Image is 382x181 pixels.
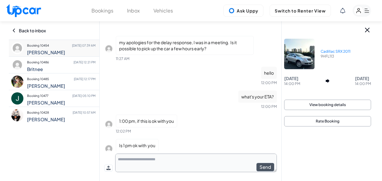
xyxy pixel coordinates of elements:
[284,81,300,86] p: 14:00 PM
[27,58,96,66] p: Booking 10486
[11,42,23,54] img: profile
[91,7,113,14] button: Bookings
[284,100,371,110] button: View booking details
[355,81,371,86] p: 14:00 PM
[238,90,277,103] p: what's your ETA?
[104,44,113,53] img: profile
[11,59,23,71] img: profile
[127,7,140,14] button: Inbox
[321,49,350,54] p: Cadillac SRX 2011
[74,58,95,66] span: [DATE] 12:21 PM
[104,144,113,153] img: profile
[74,75,95,83] span: [DATE] 12:17 PM
[27,83,96,89] h4: [PERSON_NAME]
[261,104,277,109] span: 12:00 PM
[11,109,23,121] img: profile
[284,116,371,126] button: Rate Booking
[73,108,95,117] span: [DATE] 10:57 AM
[27,50,96,55] h4: [PERSON_NAME]
[153,7,173,14] button: Vehicles
[72,91,95,100] span: [DATE] 05:10 PM
[223,5,263,17] button: Ask Uppy
[261,67,277,79] p: hello
[11,92,23,105] img: profile
[27,91,96,100] p: Booking 10477
[27,108,96,117] p: Booking 10428
[256,163,274,172] button: Send
[27,117,96,122] h4: [PERSON_NAME]
[27,75,96,83] p: Booking 10485
[11,76,23,88] img: profile
[116,36,254,55] p: my apologies for the delay response, I was in a meeting. Is it possible to pick up the car a few ...
[6,4,41,17] img: Upcar Logo
[27,100,96,105] h4: [PERSON_NAME]
[229,8,235,14] img: Uppy
[104,120,113,129] img: profile
[340,8,345,13] div: View Notifications
[12,21,96,40] div: Back to inbox
[116,115,177,127] p: 1:00 pm, if this is ok with you
[284,39,315,69] img: Car Image
[27,66,96,72] h4: Britnee
[355,75,371,81] p: [DATE]
[72,41,95,50] span: [DATE] 07:39 AM
[321,54,350,59] p: 9HFL113
[27,41,96,50] p: Booking 10454
[116,56,129,61] span: 11:27 AM
[284,75,300,81] p: [DATE]
[261,80,277,85] span: 12:00 PM
[116,129,131,133] span: 12:02 PM
[116,139,159,152] p: Is 1 pm ok with you
[270,5,331,17] button: Switch to Renter View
